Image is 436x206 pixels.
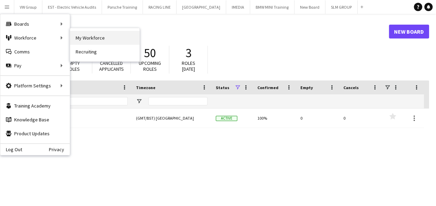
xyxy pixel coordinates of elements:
[216,85,229,90] span: Status
[300,85,313,90] span: Empty
[144,45,156,61] span: 50
[136,98,142,104] button: Open Filter Menu
[0,147,22,152] a: Log Out
[139,60,161,72] span: Upcoming roles
[0,113,70,127] a: Knowledge Base
[325,0,358,14] button: SLM GROUP
[182,60,195,72] span: Roles [DATE]
[29,97,128,105] input: Board name Filter Input
[186,45,191,61] span: 3
[0,59,70,72] div: Pay
[250,0,294,14] button: BMW MINI Training
[0,99,70,113] a: Training Academy
[253,109,296,128] div: 100%
[294,0,325,14] button: New Board
[99,60,124,72] span: Cancelled applicants
[339,109,382,128] div: 0
[70,45,139,59] a: Recruiting
[257,85,279,90] span: Confirmed
[0,45,70,59] a: Comms
[16,109,128,128] a: BMW MINI Training
[296,109,339,128] div: 0
[66,60,80,72] span: Empty roles
[143,0,177,14] button: RACING LINE
[226,0,250,14] button: IMEDIA
[0,79,70,93] div: Platform Settings
[389,25,429,38] a: New Board
[70,31,139,45] a: My Workforce
[136,85,155,90] span: Timezone
[0,31,70,45] div: Workforce
[216,116,237,121] span: Active
[49,147,70,152] a: Privacy
[0,17,70,31] div: Boards
[343,85,359,90] span: Cancels
[12,26,389,37] h1: Boards
[14,0,42,14] button: VW Group
[0,127,70,140] a: Product Updates
[148,97,207,105] input: Timezone Filter Input
[132,109,212,128] div: (GMT/BST) [GEOGRAPHIC_DATA]
[102,0,143,14] button: Porsche Training
[177,0,226,14] button: [GEOGRAPHIC_DATA]
[42,0,102,14] button: EST - Electric Vehicle Audits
